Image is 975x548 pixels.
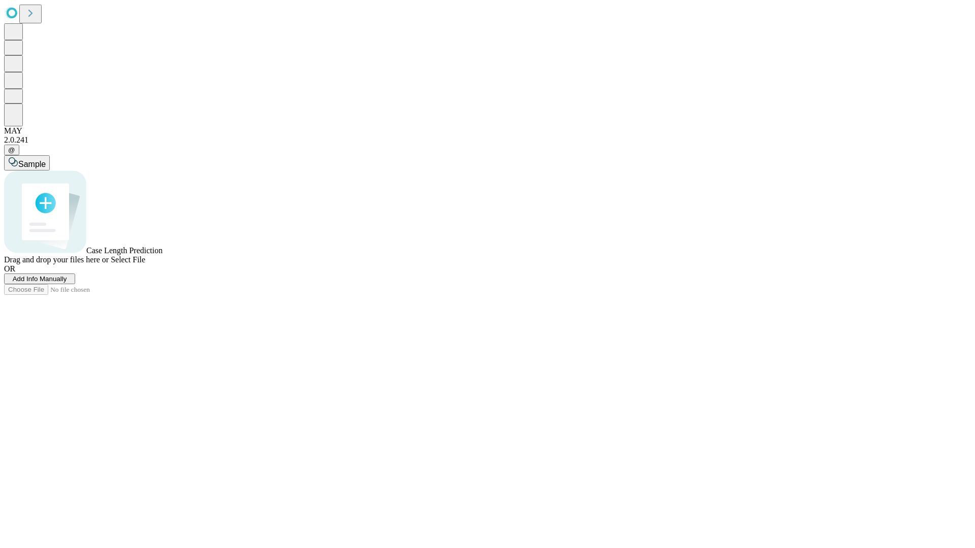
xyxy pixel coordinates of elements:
div: MAY [4,126,971,135]
span: Add Info Manually [13,275,67,283]
span: Select File [111,255,145,264]
span: Case Length Prediction [86,246,162,255]
button: Add Info Manually [4,273,75,284]
span: Sample [18,160,46,168]
span: @ [8,146,15,154]
span: Drag and drop your files here or [4,255,109,264]
button: Sample [4,155,50,170]
button: @ [4,145,19,155]
div: 2.0.241 [4,135,971,145]
span: OR [4,264,15,273]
